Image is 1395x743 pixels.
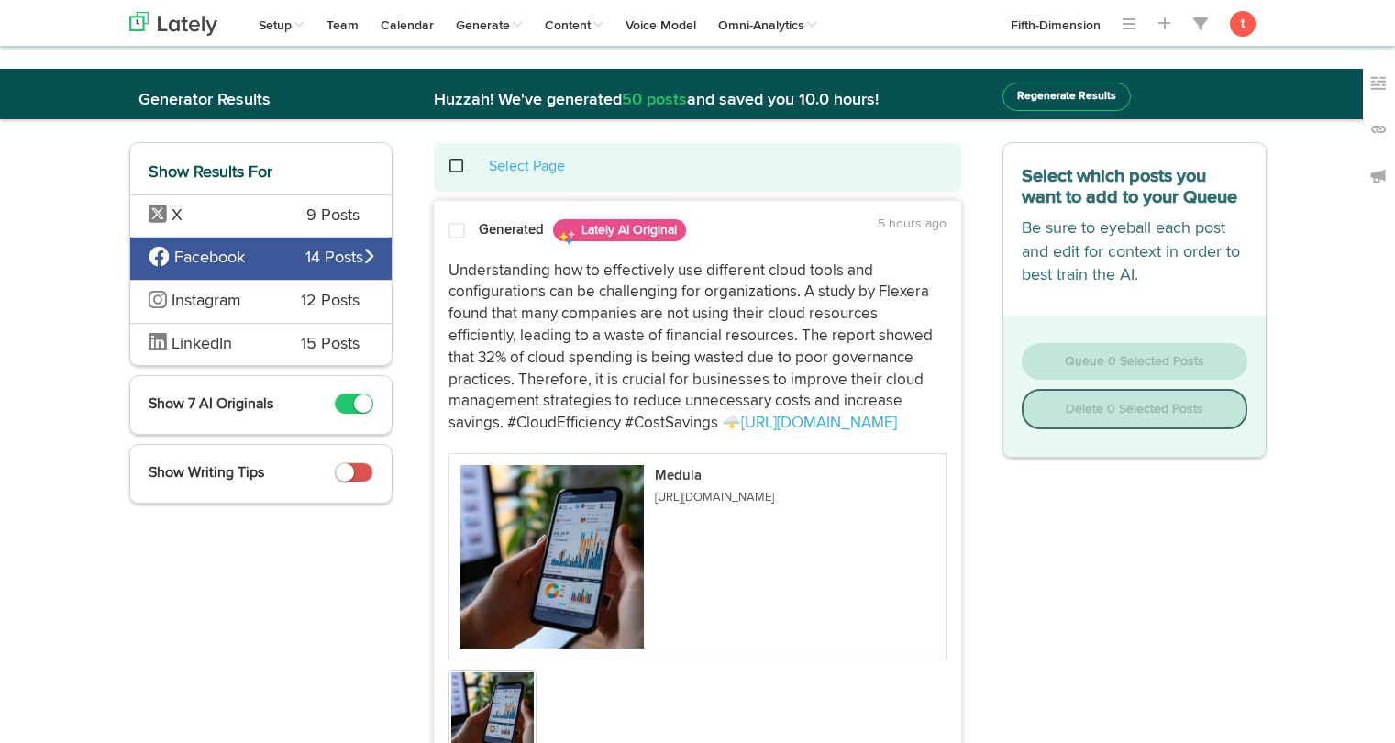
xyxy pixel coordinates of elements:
iframe: Abre un widget desde donde se puede obtener más información [1267,688,1377,734]
button: Queue 0 Selected Posts [1022,343,1247,380]
span: 15 Posts [301,333,360,357]
img: links_off.svg [1369,120,1388,139]
span: Queue 0 Selected Posts [1065,355,1204,368]
p: Understanding how to effectively use different cloud tools and configurations can be challenging ... [448,261,947,435]
p: [URL][DOMAIN_NAME] [655,492,774,505]
span: Lately AI Original [553,219,686,241]
button: Delete 0 Selected Posts [1022,389,1247,429]
a: Select Page [489,160,565,174]
span: LinkedIn [172,336,232,352]
button: Regenerate Results [1002,83,1131,111]
h3: Select which posts you want to add to your Queue [1022,161,1247,208]
span: Facebook [174,250,245,266]
img: announcements_off.svg [1369,167,1388,185]
img: miJRbf4IT3CoYMRxcnyx [460,465,644,649]
span: Show Writing Tips [149,466,264,481]
span: Show Results For [149,164,272,181]
p: Be sure to eyeball each post and edit for context in order to best train the AI. [1022,217,1247,288]
p: Medula [655,469,774,482]
h2: Huzzah! We've generated and saved you 10.0 hours! [420,92,975,110]
span: 9 Posts [306,205,360,228]
img: logo_lately_bg_light.svg [129,12,217,36]
img: sparkles.png [558,228,576,247]
strong: Generated [479,223,544,237]
span: Show 7 AI Originals [149,397,273,412]
a: [URL][DOMAIN_NAME] [741,416,897,431]
time: 5 hours ago [878,217,947,230]
span: 12 Posts [301,290,360,314]
button: t [1230,11,1256,37]
span: 50 posts [622,92,687,108]
span: X [172,207,183,224]
span: 14 Posts [305,247,373,271]
img: keywords_off.svg [1369,74,1388,93]
span: Instagram [172,293,241,309]
h2: Generator Results [129,92,393,110]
